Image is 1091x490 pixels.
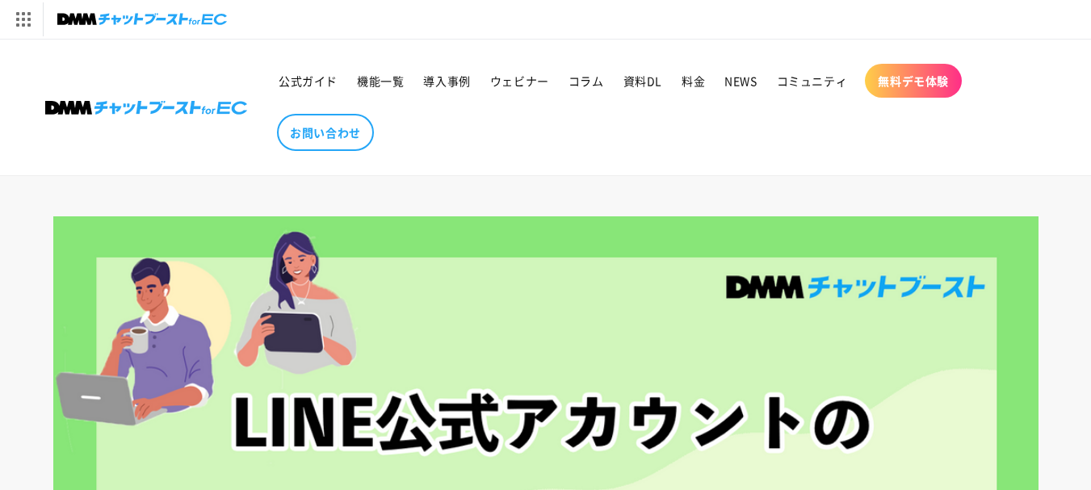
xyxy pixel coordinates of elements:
[559,64,614,98] a: コラム
[57,8,227,31] img: チャットブーストforEC
[614,64,672,98] a: 資料DL
[767,64,858,98] a: コミュニティ
[2,2,43,36] img: サービス
[490,73,549,88] span: ウェビナー
[623,73,662,88] span: 資料DL
[480,64,559,98] a: ウェビナー
[290,125,361,140] span: お問い合わせ
[777,73,848,88] span: コミュニティ
[682,73,705,88] span: 料金
[715,64,766,98] a: NEWS
[45,101,247,115] img: 株式会社DMM Boost
[878,73,949,88] span: 無料デモ体験
[865,64,962,98] a: 無料デモ体験
[423,73,470,88] span: 導入事例
[269,64,347,98] a: 公式ガイド
[357,73,404,88] span: 機能一覧
[279,73,338,88] span: 公式ガイド
[347,64,413,98] a: 機能一覧
[672,64,715,98] a: 料金
[569,73,604,88] span: コラム
[724,73,757,88] span: NEWS
[413,64,480,98] a: 導入事例
[277,114,374,151] a: お問い合わせ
